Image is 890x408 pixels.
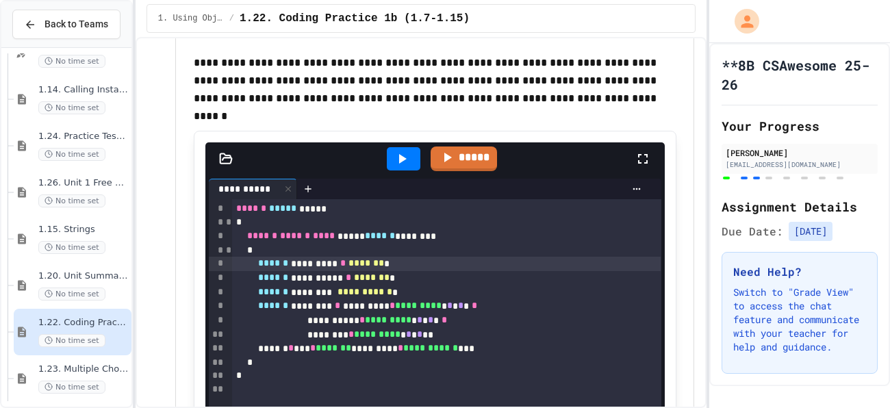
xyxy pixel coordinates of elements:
h2: Your Progress [722,116,878,136]
span: Due Date: [722,223,783,240]
span: 1. Using Objects and Methods [158,13,224,24]
button: Back to Teams [12,10,120,39]
span: Back to Teams [44,17,108,31]
span: / [229,13,234,24]
h2: Assignment Details [722,197,878,216]
span: [DATE] [789,222,832,241]
div: [EMAIL_ADDRESS][DOMAIN_NAME] [726,160,874,170]
h3: Need Help? [733,264,866,280]
div: [PERSON_NAME] [726,146,874,159]
span: 1.22. Coding Practice 1b (1.7-1.15) [240,10,470,27]
div: My Account [720,5,763,37]
h1: **8B CSAwesome 25-26 [722,55,878,94]
p: Switch to "Grade View" to access the chat feature and communicate with your teacher for help and ... [733,285,866,354]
